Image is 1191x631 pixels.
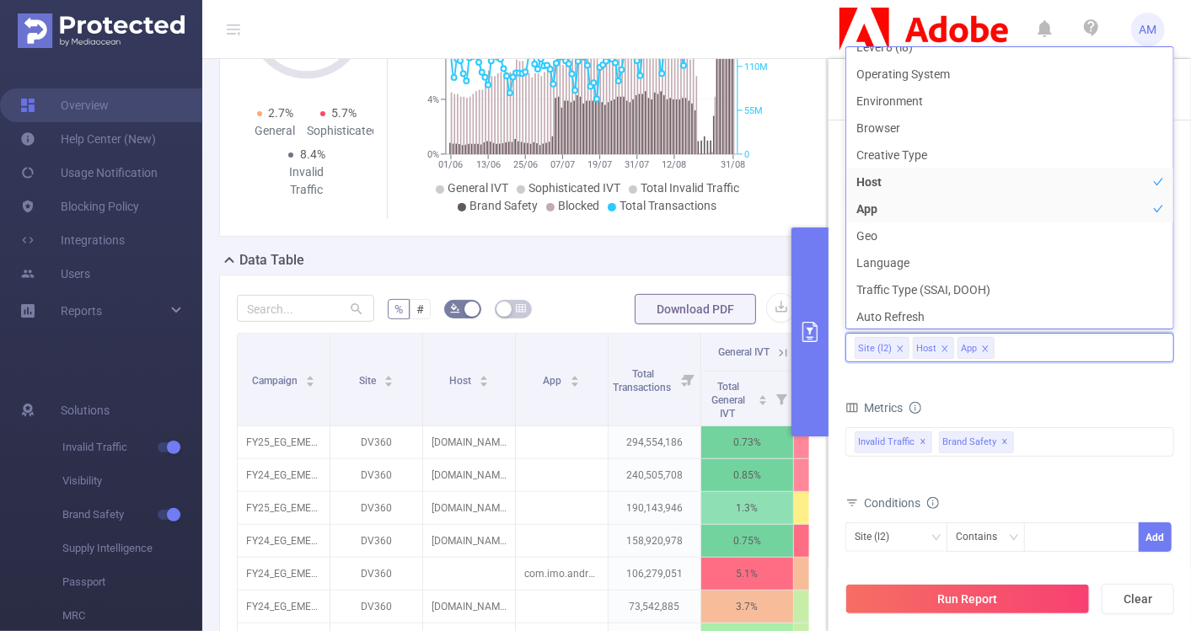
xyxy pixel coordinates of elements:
span: Solutions [61,393,110,427]
i: Filter menu [677,334,700,425]
i: icon: check [1153,96,1163,106]
p: 294,554,186 [609,426,700,458]
i: Filter menu [770,372,793,425]
span: Reports [61,304,102,318]
a: Reports [61,294,102,328]
tspan: 19/07 [587,159,612,170]
p: 5.1% [701,558,793,590]
i: icon: check [1153,231,1163,241]
div: Sort [758,393,768,403]
div: App [961,338,977,360]
div: Site (l2) [858,338,892,360]
a: Overview [20,88,109,122]
p: FY24_EG_EMEA_Creative_CCM_Acquisition_Buy_4200323233_P36036 [225038] [238,558,330,590]
div: Sort [305,373,315,383]
tspan: 13/06 [475,159,500,170]
i: icon: check [1153,69,1163,79]
i: icon: down [1009,532,1019,544]
p: 106,279,051 [609,558,700,590]
p: 1.3% [701,492,793,524]
p: [DOMAIN_NAME] [423,459,515,491]
p: 8.3% [794,426,886,458]
i: icon: close [981,345,990,355]
span: Total Transactions [613,368,673,393]
span: App [544,375,565,387]
h2: Data Table [239,250,304,270]
i: icon: caret-down [571,380,580,385]
i: icon: check [1153,312,1163,322]
button: Add [1139,522,1172,552]
i: icon: caret-up [571,373,580,378]
i: icon: caret-down [384,380,394,385]
li: Level 8 (l8) [846,34,1173,61]
span: ✕ [920,432,927,452]
span: Visibility [62,464,202,498]
button: Run Report [845,584,1090,614]
p: [DOMAIN_NAME] [423,492,515,524]
span: Invalid Traffic [855,431,932,453]
span: ✕ [1002,432,1009,452]
p: DV360 [330,492,422,524]
span: Supply Intelligence [62,532,202,565]
i: icon: info-circle [927,497,939,509]
span: AM [1140,13,1157,46]
i: icon: info-circle [909,402,921,414]
p: DV360 [330,459,422,491]
tspan: 4% [427,94,439,105]
i: icon: check [1153,177,1163,187]
span: 8.4% [300,147,325,161]
tspan: 01/06 [438,159,463,170]
li: Creative Type [846,142,1173,168]
span: Site [359,375,378,387]
a: Users [20,257,90,291]
p: com.imo.android.imoim [516,558,608,590]
li: Traffic Type (SSAI, DOOH) [846,276,1173,303]
i: icon: caret-up [759,393,768,398]
p: DV360 [330,426,422,458]
i: icon: check [1153,123,1163,133]
tspan: 25/06 [513,159,538,170]
input: Search... [237,295,374,322]
span: Total General IVT [712,381,746,420]
i: icon: caret-down [480,380,489,385]
p: DV360 [330,591,422,623]
tspan: 07/07 [550,159,575,170]
li: Host [846,168,1173,195]
li: Operating System [846,61,1173,88]
a: Help Center (New) [20,122,156,156]
tspan: 0% [427,149,439,160]
div: Sophisticated [307,122,370,140]
span: Blocked [558,199,599,212]
span: Passport [62,565,202,599]
span: Total Invalid Traffic [641,181,739,195]
span: # [416,302,424,316]
p: 0.73% [701,426,793,458]
p: 3.7% [701,591,793,623]
span: Campaign [252,375,300,387]
p: [DOMAIN_NAME] [423,426,515,458]
p: 0.75% [701,525,793,557]
li: Browser [846,115,1173,142]
p: 8.1% [794,459,886,491]
p: 9.6% [794,525,886,557]
span: Brand Safety [62,498,202,532]
i: icon: check [1153,285,1163,295]
span: Sophisticated IVT [528,181,620,195]
i: icon: caret-down [759,398,768,404]
span: 5.7% [332,106,357,120]
p: 4.7% [794,492,886,524]
i: icon: close [896,345,904,355]
tspan: 12/08 [662,159,686,170]
span: Invalid Traffic [62,430,202,464]
li: Site (l2) [855,337,909,359]
p: [DOMAIN_NAME] [423,525,515,557]
li: Host [913,337,954,359]
span: Total Transactions [620,199,716,212]
tspan: 31/08 [721,159,745,170]
div: Invalid Traffic [276,163,339,199]
i: icon: caret-up [306,373,315,378]
li: Environment [846,88,1173,115]
p: FY24_EG_EMEA_Creative_CCM_Acquisition_Buy_4200323233_P36036 [225038] [238,459,330,491]
i: icon: check [1153,150,1163,160]
div: Sort [384,373,394,383]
